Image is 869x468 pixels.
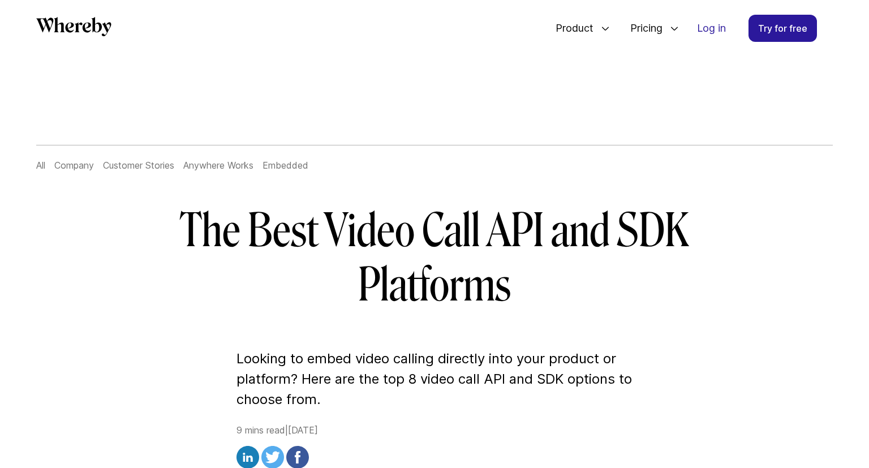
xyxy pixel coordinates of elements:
[109,204,760,312] h1: The Best Video Call API and SDK Platforms
[36,160,45,171] a: All
[103,160,174,171] a: Customer Stories
[619,10,665,47] span: Pricing
[263,160,308,171] a: Embedded
[544,10,596,47] span: Product
[688,15,735,41] a: Log in
[183,160,253,171] a: Anywhere Works
[236,349,633,410] p: Looking to embed video calling directly into your product or platform? Here are the top 8 video c...
[54,160,94,171] a: Company
[748,15,817,42] a: Try for free
[36,17,111,36] svg: Whereby
[36,17,111,40] a: Whereby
